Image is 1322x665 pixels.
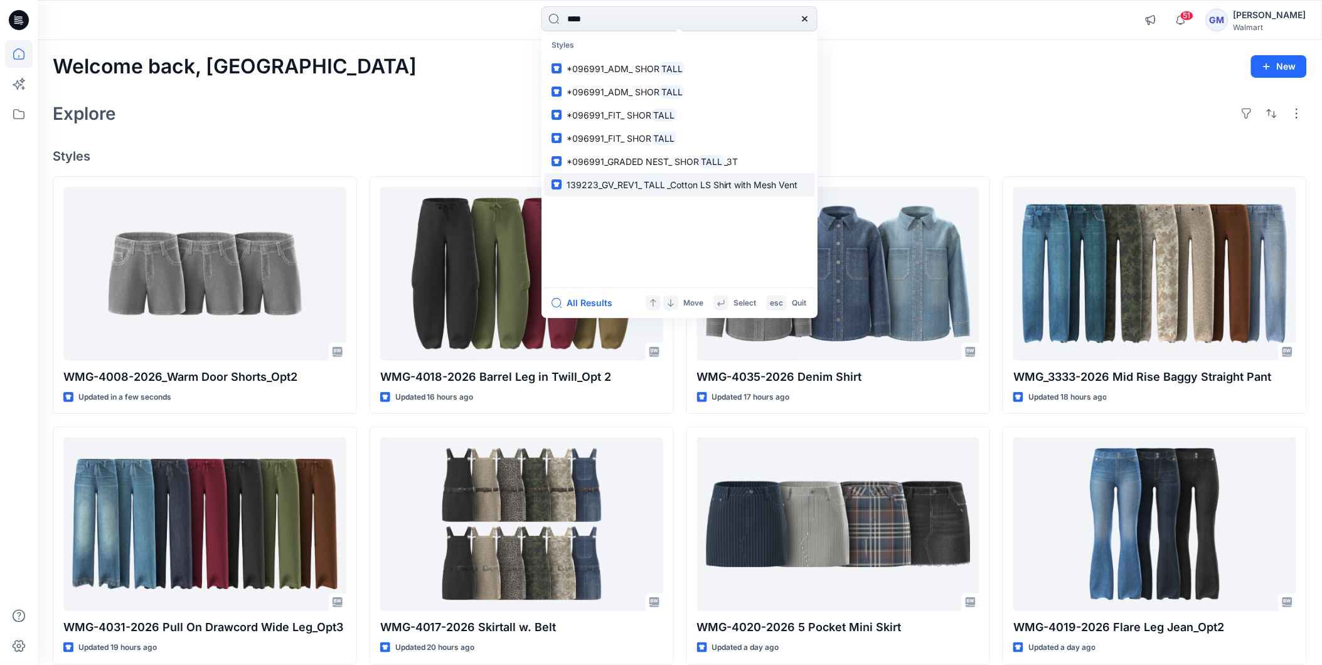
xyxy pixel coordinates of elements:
a: WMG-4018-2026 Barrel Leg in Twill_Opt 2 [380,187,663,361]
span: *096991_ADM_ SHOR [567,87,659,97]
p: Updated 18 hours ago [1028,391,1107,404]
div: [PERSON_NAME] [1234,8,1306,23]
button: New [1251,55,1307,78]
span: _Cotton LS Shirt with Mesh Vent [667,179,798,190]
h4: Styles [53,149,1307,164]
p: Updated in a few seconds [78,391,171,404]
button: All Results [552,295,621,311]
p: WMG-4031-2026 Pull On Drawcord Wide Leg_Opt3 [63,619,346,636]
p: Updated a day ago [712,641,779,654]
a: *096991_ADM_ SHORTALL [544,80,815,104]
mark: TALL [699,154,724,169]
a: WMG-4031-2026 Pull On Drawcord Wide Leg_Opt3 [63,437,346,611]
span: _3T [724,156,738,167]
a: WMG-4035-2026 Denim Shirt [697,187,980,361]
a: *096991_ADM_ SHORTALL [544,57,815,80]
span: *096991_FIT_ SHOR [567,133,651,144]
h2: Explore [53,104,116,124]
mark: TALL [651,108,676,122]
p: WMG-4017-2026 Skirtall w. Belt [380,619,663,636]
mark: TALL [659,85,685,99]
mark: TALL [642,178,667,192]
p: esc [770,297,783,310]
p: Updated 20 hours ago [395,641,475,654]
h2: Welcome back, [GEOGRAPHIC_DATA] [53,55,417,78]
p: Quit [792,297,806,310]
p: Updated 17 hours ago [712,391,790,404]
mark: TALL [651,131,676,146]
a: WMG_3333-2026 Mid Rise Baggy Straight Pant [1013,187,1296,361]
p: Updated 16 hours ago [395,391,474,404]
a: *096991_FIT_ SHORTALL [544,104,815,127]
span: 51 [1180,11,1194,21]
span: *096991_FIT_ SHOR [567,110,651,120]
span: *096991_ADM_ SHOR [567,63,659,74]
a: WMG-4008-2026_Warm Door Shorts_Opt2 [63,187,346,361]
span: *096991_GRADED NEST_ SHOR [567,156,699,167]
p: WMG-4019-2026 Flare Leg Jean_Opt2 [1013,619,1296,636]
a: *096991_FIT_ SHORTALL [544,127,815,150]
div: GM [1206,9,1229,31]
p: Move [683,297,703,310]
div: Walmart [1234,23,1306,32]
p: WMG-4008-2026_Warm Door Shorts_Opt2 [63,368,346,386]
p: WMG-4020-2026 5 Pocket Mini Skirt [697,619,980,636]
a: *096991_GRADED NEST_ SHORTALL_3T [544,150,815,173]
a: WMG-4019-2026 Flare Leg Jean_Opt2 [1013,437,1296,611]
p: WMG-4035-2026 Denim Shirt [697,368,980,386]
p: WMG-4018-2026 Barrel Leg in Twill_Opt 2 [380,368,663,386]
p: Updated a day ago [1028,641,1095,654]
a: WMG-4020-2026 5 Pocket Mini Skirt [697,437,980,611]
p: Styles [544,34,815,57]
p: Updated 19 hours ago [78,641,157,654]
p: WMG_3333-2026 Mid Rise Baggy Straight Pant [1013,368,1296,386]
a: WMG-4017-2026 Skirtall w. Belt [380,437,663,611]
span: 139223_GV_REV1_ [567,179,642,190]
p: Select [733,297,756,310]
a: 139223_GV_REV1_TALL_Cotton LS Shirt with Mesh Vent [544,173,815,196]
mark: TALL [659,61,685,76]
